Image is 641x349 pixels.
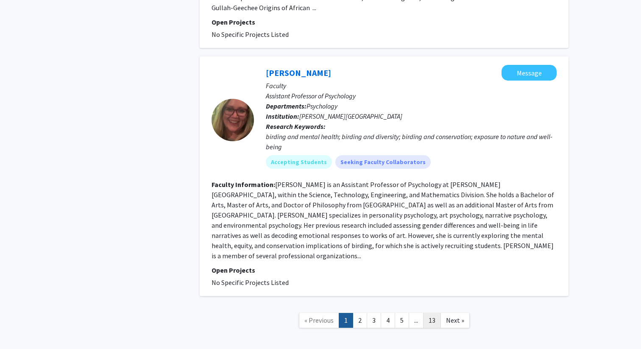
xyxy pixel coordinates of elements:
[6,311,36,343] iframe: Chat
[200,304,569,339] nav: Page navigation
[212,265,557,275] p: Open Projects
[381,313,395,328] a: 4
[266,155,332,169] mat-chip: Accepting Students
[307,102,337,110] span: Psychology
[353,313,367,328] a: 2
[212,180,275,189] b: Faculty Information:
[266,67,331,78] a: [PERSON_NAME]
[266,112,299,120] b: Institution:
[335,155,431,169] mat-chip: Seeking Faculty Collaborators
[446,316,464,324] span: Next »
[414,316,418,324] span: ...
[304,316,334,324] span: « Previous
[339,313,353,328] a: 1
[266,91,557,101] p: Assistant Professor of Psychology
[212,180,554,260] fg-read-more: [PERSON_NAME] is an Assistant Professor of Psychology at [PERSON_NAME][GEOGRAPHIC_DATA], within t...
[299,313,339,328] a: Previous Page
[266,102,307,110] b: Departments:
[212,278,289,287] span: No Specific Projects Listed
[266,81,557,91] p: Faculty
[212,17,557,27] p: Open Projects
[367,313,381,328] a: 3
[266,131,557,152] div: birding and mental health; birding and diversity; birding and conservation; exposure to nature an...
[299,112,402,120] span: [PERSON_NAME][GEOGRAPHIC_DATA]
[502,65,557,81] button: Message Jennifer Andrews
[266,122,326,131] b: Research Keywords:
[212,30,289,39] span: No Specific Projects Listed
[423,313,441,328] a: 13
[395,313,409,328] a: 5
[440,313,470,328] a: Next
